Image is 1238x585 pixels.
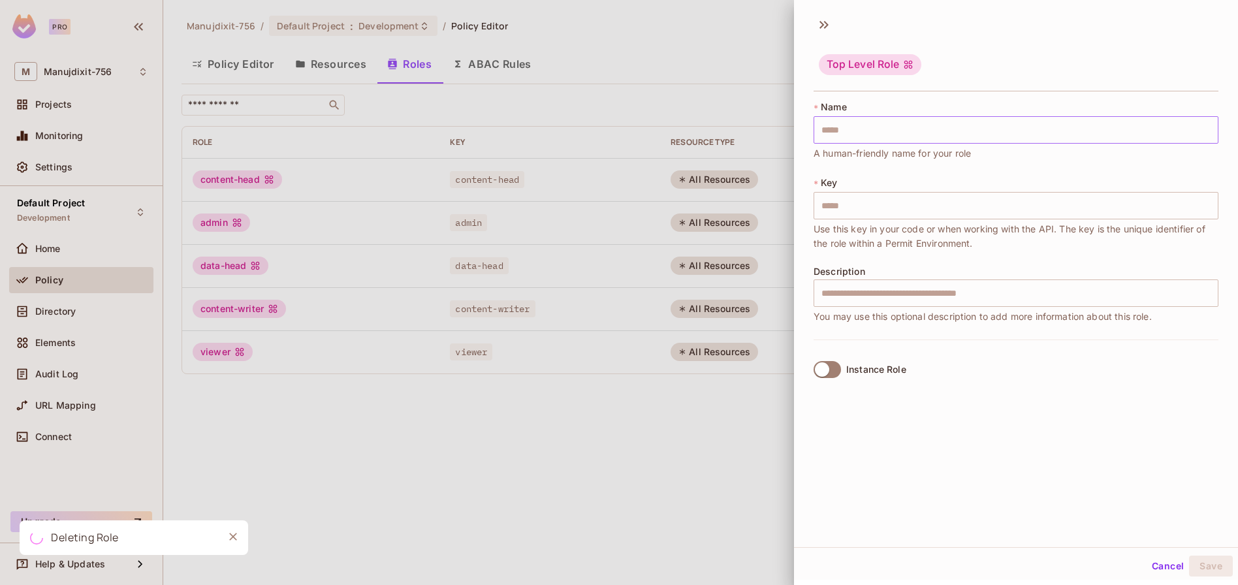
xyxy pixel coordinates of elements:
button: Close [223,527,243,546]
div: Deleting Role [51,530,119,546]
div: Top Level Role [819,54,921,75]
span: Key [821,178,837,188]
span: Description [814,266,865,277]
span: Name [821,102,847,112]
span: Use this key in your code or when working with the API. The key is the unique identifier of the r... [814,222,1218,251]
div: Instance Role [846,364,906,375]
span: You may use this optional description to add more information about this role. [814,309,1152,324]
span: A human-friendly name for your role [814,146,971,161]
button: Save [1189,556,1233,577]
button: Cancel [1147,556,1189,577]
